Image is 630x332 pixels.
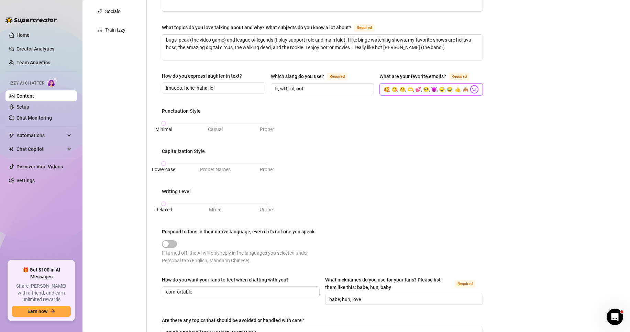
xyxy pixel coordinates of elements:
div: Which slang do you use? [271,73,324,80]
div: How do you want your fans to feel when chatting with you? [162,276,289,284]
img: svg%3e [470,85,479,94]
span: Izzy AI Chatter [10,80,44,87]
label: What topics do you love talking about and why? What subjects do you know a lot about? [162,23,382,32]
div: Train Izzy [105,26,125,34]
input: What are your favorite emojis? [384,85,468,94]
span: Required [354,24,375,32]
div: Respond to fans in their native language, even if it’s not one you speak. [162,228,316,235]
img: Chat Copilot [9,147,13,152]
label: Respond to fans in their native language, even if it’s not one you speak. [162,228,321,235]
span: Automations [16,130,65,141]
div: How do you express laughter in text? [162,72,242,80]
div: Punctuation Style [162,107,201,115]
label: How do you express laughter in text? [162,72,247,80]
div: What are your favorite emojis? [379,73,446,80]
div: Writing Level [162,188,191,195]
span: Casual [208,126,223,132]
label: Writing Level [162,188,196,195]
label: Punctuation Style [162,107,206,115]
button: Earn nowarrow-right [12,306,71,317]
span: Earn now [27,309,47,314]
span: thunderbolt [9,133,14,138]
span: Mixed [209,207,222,212]
input: How do you express laughter in text? [166,84,260,92]
img: AI Chatter [47,77,58,87]
a: Discover Viral Videos [16,164,63,169]
span: Proper [260,207,274,212]
textarea: What topics do you love talking about and why? What subjects do you know a lot about? [162,35,483,60]
iframe: Intercom live chat [607,309,623,325]
span: Required [455,280,475,288]
img: logo-BBDzfeDw.svg [5,16,57,23]
input: Which slang do you use? [275,85,369,92]
input: What nicknames do you use for your fans? Please list them like this: babe, hun, baby [329,296,477,303]
button: Respond to fans in their native language, even if it’s not one you speak. [162,240,177,248]
span: experiment [98,27,102,32]
a: Content [16,93,34,99]
label: What are your favorite emojis? [379,72,477,80]
a: Chat Monitoring [16,115,52,121]
span: arrow-right [50,309,55,314]
label: Are there any topics that should be avoided or handled with care? [162,317,309,324]
span: Required [327,73,347,80]
div: If turned off, the AI will only reply in the languages you selected under Personal tab (English, ... [162,249,322,264]
span: Proper [260,126,274,132]
input: How do you want your fans to feel when chatting with you? [166,288,314,296]
div: Capitalization Style [162,147,205,155]
span: Proper [260,167,274,172]
div: Are there any topics that should be avoided or handled with care? [162,317,304,324]
span: Lowercase [152,167,175,172]
div: Socials [105,8,120,15]
span: Required [449,73,469,80]
a: Team Analytics [16,60,50,65]
span: link [98,9,102,14]
span: Chat Copilot [16,144,65,155]
label: Which slang do you use? [271,72,355,80]
label: What nicknames do you use for your fans? Please list them like this: babe, hun, baby [325,276,483,291]
label: How do you want your fans to feel when chatting with you? [162,276,294,284]
label: Capitalization Style [162,147,210,155]
div: What nicknames do you use for your fans? Please list them like this: babe, hun, baby [325,276,452,291]
span: Relaxed [155,207,172,212]
span: Share [PERSON_NAME] with a friend, and earn unlimited rewards [12,283,71,303]
span: Proper Names [200,167,231,172]
a: Home [16,32,30,38]
span: 🎁 Get $100 in AI Messages [12,267,71,280]
a: Creator Analytics [16,43,71,54]
a: Settings [16,178,35,183]
span: Minimal [155,126,172,132]
div: What topics do you love talking about and why? What subjects do you know a lot about? [162,24,351,31]
a: Setup [16,104,29,110]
